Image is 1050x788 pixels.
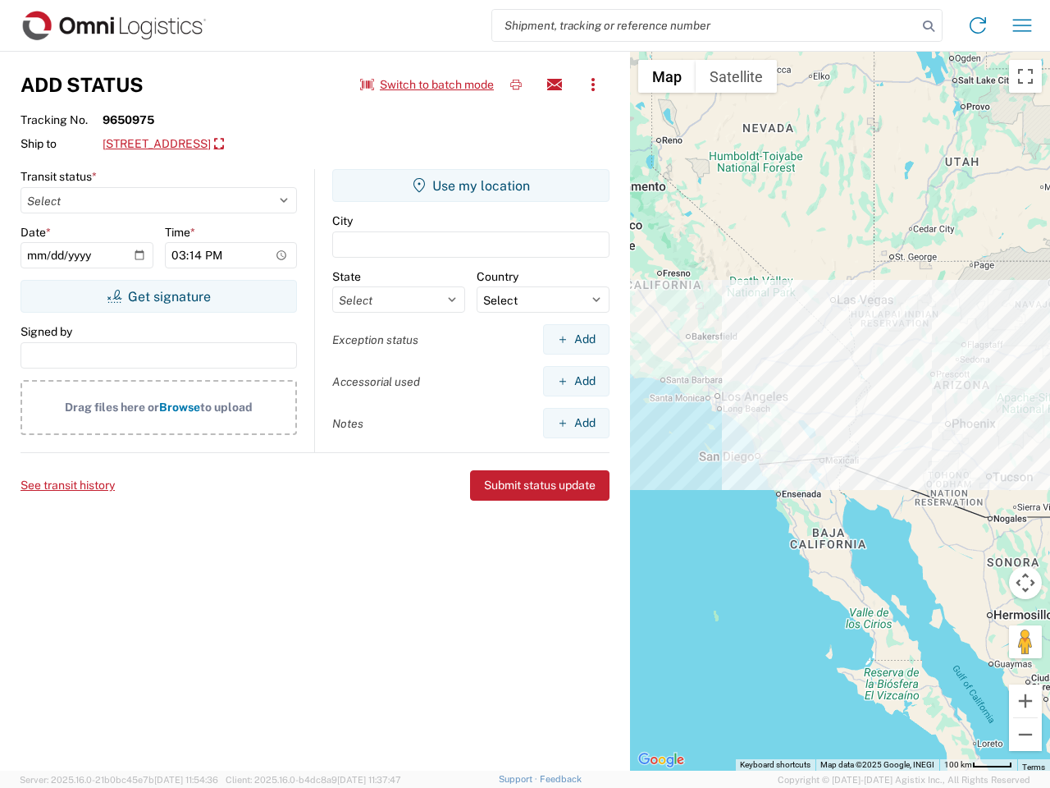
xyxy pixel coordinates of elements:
button: Switch to batch mode [360,71,494,98]
span: Server: 2025.16.0-21b0bc45e7b [20,775,218,785]
button: Toggle fullscreen view [1009,60,1042,93]
a: Open this area in Google Maps (opens a new window) [634,749,688,771]
label: State [332,269,361,284]
label: Notes [332,416,363,431]
a: Feedback [540,774,582,784]
a: Support [499,774,540,784]
span: Ship to [21,136,103,151]
button: Drag Pegman onto the map to open Street View [1009,625,1042,658]
button: Show satellite imagery [696,60,777,93]
strong: 9650975 [103,112,154,127]
label: Accessorial used [332,374,420,389]
label: Signed by [21,324,72,339]
label: Country [477,269,518,284]
button: Add [543,366,609,396]
span: Map data ©2025 Google, INEGI [820,760,934,769]
button: Add [543,324,609,355]
a: [STREET_ADDRESS] [103,131,224,158]
img: Google [634,749,688,771]
label: Time [165,225,195,240]
label: Exception status [332,332,418,347]
span: Tracking No. [21,112,103,127]
button: Get signature [21,280,297,313]
span: [DATE] 11:37:47 [337,775,401,785]
a: Terms [1022,763,1045,772]
label: Date [21,225,51,240]
button: Map Scale: 100 km per 45 pixels [939,759,1017,771]
span: to upload [200,401,253,414]
span: Drag files here or [65,401,159,414]
button: Submit status update [470,470,609,501]
button: Zoom in [1009,685,1042,717]
span: Copyright © [DATE]-[DATE] Agistix Inc., All Rights Reserved [778,772,1030,787]
button: Zoom out [1009,718,1042,751]
label: City [332,213,353,228]
button: Show street map [638,60,696,93]
span: Browse [159,401,200,414]
button: Add [543,408,609,438]
span: [DATE] 11:54:36 [154,775,218,785]
button: Map camera controls [1009,566,1042,599]
h3: Add Status [21,73,144,97]
button: See transit history [21,472,115,499]
span: 100 km [944,760,972,769]
span: Client: 2025.16.0-b4dc8a9 [226,775,401,785]
input: Shipment, tracking or reference number [492,10,917,41]
button: Keyboard shortcuts [740,759,810,771]
label: Transit status [21,169,97,184]
button: Use my location [332,169,609,202]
